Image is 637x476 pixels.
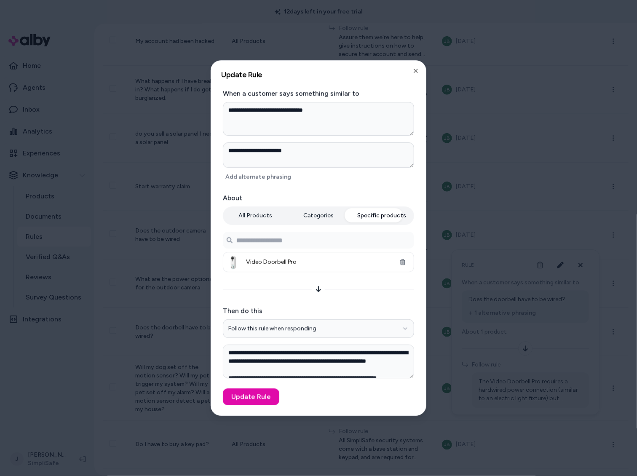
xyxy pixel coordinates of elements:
button: Update Rule [223,388,279,405]
img: Video Doorbell Pro [225,254,242,271]
label: About [223,193,414,203]
button: Specific products [351,208,412,223]
label: Then do this [223,306,414,316]
button: Add alternate phrasing [223,171,294,183]
button: Categories [288,208,349,223]
label: When a customer says something similar to [223,88,414,99]
h2: Update Rule [221,71,416,78]
button: All Products [225,208,286,223]
span: Video Doorbell Pro [246,258,381,266]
